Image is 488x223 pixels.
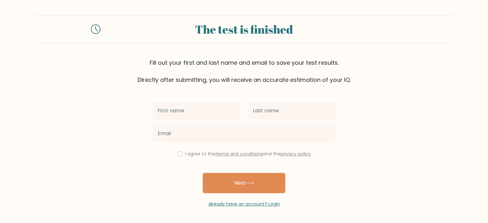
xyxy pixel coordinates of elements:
div: Fill out your first and last name and email to save your test results. Directly after submitting,... [34,58,454,84]
a: terms and conditions [215,151,263,157]
a: Already have an account? Login [208,201,280,207]
input: First name [152,102,240,120]
div: The test is finished [108,21,380,38]
a: privacy policy [281,151,311,157]
input: Email [152,125,335,142]
label: I agree to the and the [185,151,311,157]
input: Last name [248,102,335,120]
button: Next [203,173,285,193]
